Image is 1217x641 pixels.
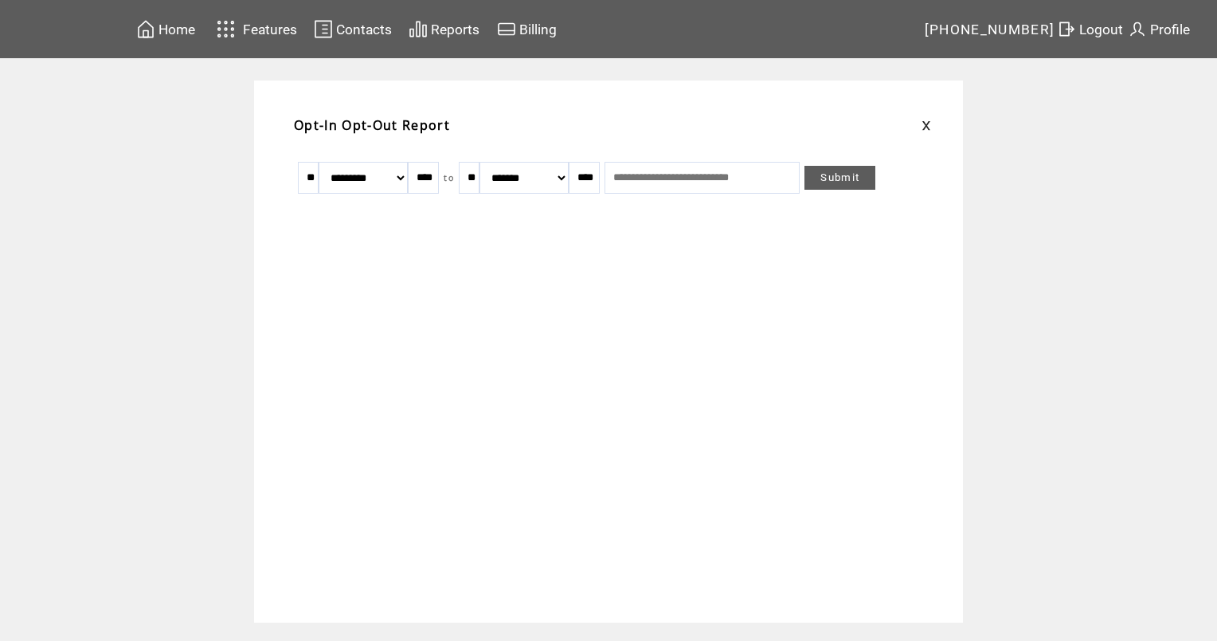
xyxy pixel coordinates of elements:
[1125,17,1192,41] a: Profile
[444,172,454,183] span: to
[1079,22,1123,37] span: Logout
[804,166,875,190] a: Submit
[314,19,333,39] img: contacts.svg
[136,19,155,39] img: home.svg
[431,22,479,37] span: Reports
[1150,22,1190,37] span: Profile
[1055,17,1125,41] a: Logout
[336,22,392,37] span: Contacts
[519,22,557,37] span: Billing
[158,22,195,37] span: Home
[1128,19,1147,39] img: profile.svg
[209,14,299,45] a: Features
[212,16,240,42] img: features.svg
[243,22,297,37] span: Features
[134,17,198,41] a: Home
[495,17,559,41] a: Billing
[1057,19,1076,39] img: exit.svg
[406,17,482,41] a: Reports
[311,17,394,41] a: Contacts
[409,19,428,39] img: chart.svg
[925,22,1055,37] span: [PHONE_NUMBER]
[497,19,516,39] img: creidtcard.svg
[294,116,450,134] span: Opt-In Opt-Out Report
